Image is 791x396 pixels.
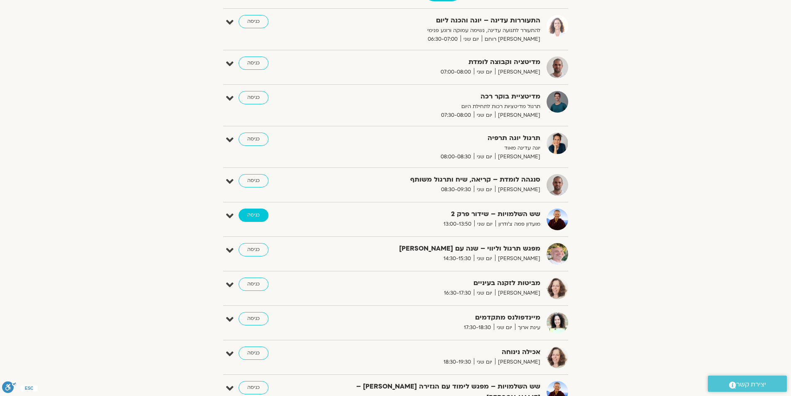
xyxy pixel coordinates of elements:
p: תרגול מדיטציות רכות לתחילת היום [337,102,540,111]
span: יום שני [474,289,495,298]
span: [PERSON_NAME] רוחם [482,35,540,44]
p: להתעורר לתנועה עדינה, נשימה עמוקה ורוגע פנימי [337,26,540,35]
strong: מפגש תרגול וליווי – שנה עם [PERSON_NAME] [337,243,540,254]
span: [PERSON_NAME] [495,152,540,161]
span: יום שני [474,358,495,366]
a: כניסה [239,278,269,291]
a: כניסה [239,133,269,146]
span: 16:30-17:30 [441,289,474,298]
a: כניסה [239,381,269,394]
span: 08:00-08:30 [438,152,474,161]
strong: אכילה נינוחה [337,347,540,358]
strong: מדיטציה וקבוצה לומדת [337,57,540,68]
strong: מביטות לזקנה בעיניים [337,278,540,289]
strong: מיינדפולנס מתקדמים [337,312,540,323]
span: יום שני [494,323,515,332]
a: כניסה [239,312,269,325]
a: יצירת קשר [708,376,787,392]
span: [PERSON_NAME] [495,68,540,76]
span: [PERSON_NAME] [495,254,540,263]
a: כניסה [239,174,269,187]
span: 06:30-07:00 [425,35,461,44]
span: יום שני [461,35,482,44]
span: 07:30-08:00 [438,111,474,120]
p: יוגה עדינה מאוד [337,144,540,152]
strong: תרגול יוגה תרפיה [337,133,540,144]
strong: התעוררות עדינה – יוגה והכנה ליום [337,15,540,26]
a: כניסה [239,15,269,28]
a: כניסה [239,91,269,104]
span: 07:00-08:00 [438,68,474,76]
span: יום שני [474,254,495,263]
span: [PERSON_NAME] [495,185,540,194]
span: מועדון פמה צ'ודרון [495,220,540,229]
span: [PERSON_NAME] [495,111,540,120]
span: יום שני [474,185,495,194]
span: 18:30-19:30 [441,358,474,366]
strong: מדיטציית בוקר רכה [337,91,540,102]
span: 13:00-13:50 [441,220,474,229]
strong: סנגהה לומדת – קריאה, שיח ותרגול משותף [337,174,540,185]
span: יום שני [474,111,495,120]
span: [PERSON_NAME] [495,358,540,366]
span: עינת ארוך [515,323,540,332]
span: 17:30-18:30 [461,323,494,332]
span: [PERSON_NAME] [495,289,540,298]
span: יום שני [474,68,495,76]
span: 14:30-15:30 [441,254,474,263]
span: יום שני [474,220,495,229]
a: כניסה [239,347,269,360]
span: יצירת קשר [736,379,766,390]
span: יום שני [474,152,495,161]
span: 08:30-09:30 [438,185,474,194]
a: כניסה [239,209,269,222]
a: כניסה [239,243,269,256]
a: כניסה [239,57,269,70]
strong: שש השלמויות – שידור פרק 2 [337,209,540,220]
